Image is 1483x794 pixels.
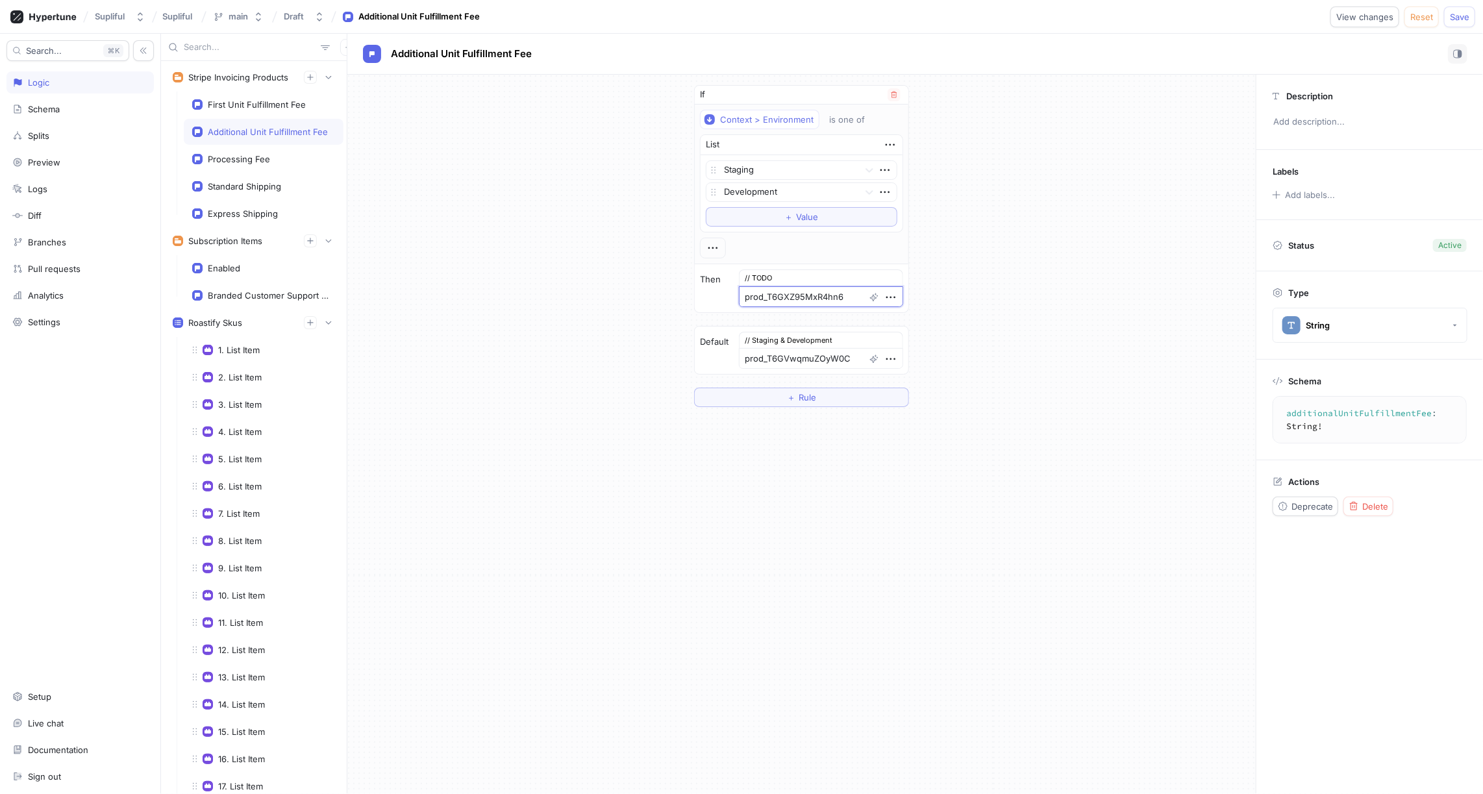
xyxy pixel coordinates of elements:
[28,718,64,728] div: Live chat
[218,427,262,437] div: 4. List Item
[1410,13,1433,21] span: Reset
[739,332,903,349] div: // Staging & Development
[229,11,248,22] div: main
[28,317,60,327] div: Settings
[829,114,865,125] div: is one of
[208,290,330,301] div: Branded Customer Support Price Id
[28,104,60,114] div: Schema
[1267,111,1472,133] p: Add description...
[28,290,64,301] div: Analytics
[218,699,265,710] div: 14. List Item
[218,536,262,546] div: 8. List Item
[218,399,262,410] div: 3. List Item
[799,393,816,401] span: Rule
[218,645,265,655] div: 12. List Item
[706,138,719,151] div: List
[1273,308,1467,343] button: String
[218,672,265,682] div: 13. List Item
[1288,288,1309,298] p: Type
[1278,402,1483,438] textarea: additionalUnitFulfillmentFee: String!
[26,47,62,55] span: Search...
[1306,320,1330,331] div: String
[162,12,192,21] span: Supliful
[700,273,721,286] p: Then
[95,11,125,22] div: Supliful
[90,6,151,27] button: Supliful
[823,110,884,129] button: is one of
[188,236,262,246] div: Subscription Items
[28,184,47,194] div: Logs
[1288,477,1319,487] p: Actions
[720,114,814,125] div: Context > Environment
[218,726,265,737] div: 15. List Item
[28,130,49,141] div: Splits
[28,264,81,274] div: Pull requests
[700,110,819,129] button: Context > Environment
[28,691,51,702] div: Setup
[694,388,909,407] button: ＋Rule
[700,88,705,101] p: If
[208,208,278,219] div: Express Shipping
[188,317,242,328] div: Roastify Skus
[1288,376,1321,386] p: Schema
[1286,91,1333,101] p: Description
[1330,6,1399,27] button: View changes
[208,154,270,164] div: Processing Fee
[1438,240,1462,251] div: Active
[218,372,262,382] div: 2. List Item
[706,207,897,227] button: ＋Value
[28,210,42,221] div: Diff
[358,10,480,23] div: Additional Unit Fulfillment Fee
[208,99,306,110] div: First Unit Fulfillment Fee
[1285,191,1335,199] div: Add labels...
[739,269,903,286] div: // TODO
[103,44,123,57] div: K
[1404,6,1439,27] button: Reset
[208,127,328,137] div: Additional Unit Fulfillment Fee
[6,739,154,761] a: Documentation
[208,6,269,27] button: main
[28,745,88,755] div: Documentation
[218,781,263,791] div: 17. List Item
[1336,13,1393,21] span: View changes
[218,345,260,355] div: 1. List Item
[28,157,60,167] div: Preview
[1273,497,1338,516] button: Deprecate
[28,237,66,247] div: Branches
[1268,186,1338,203] button: Add labels...
[1362,502,1388,510] span: Delete
[28,77,49,88] div: Logic
[28,771,61,782] div: Sign out
[787,393,795,401] span: ＋
[1450,13,1469,21] span: Save
[797,213,819,221] span: Value
[218,508,260,519] div: 7. List Item
[1288,236,1314,254] p: Status
[208,263,240,273] div: Enabled
[6,40,129,61] button: Search...K
[218,617,263,628] div: 11. List Item
[1291,502,1333,510] span: Deprecate
[218,754,265,764] div: 16. List Item
[391,49,532,59] span: Additional Unit Fulfillment Fee
[184,41,316,54] input: Search...
[188,72,288,82] div: Stripe Invoicing Products
[700,336,729,349] p: Default
[218,481,262,491] div: 6. List Item
[1273,166,1299,177] p: Labels
[279,6,330,27] button: Draft
[1343,497,1393,516] button: Delete
[218,590,265,601] div: 10. List Item
[284,11,304,22] div: Draft
[208,181,281,192] div: Standard Shipping
[1444,6,1475,27] button: Save
[785,213,793,221] span: ＋
[218,454,262,464] div: 5. List Item
[739,286,903,307] textarea: prod_T6GXZ95MxR4hn6
[218,563,262,573] div: 9. List Item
